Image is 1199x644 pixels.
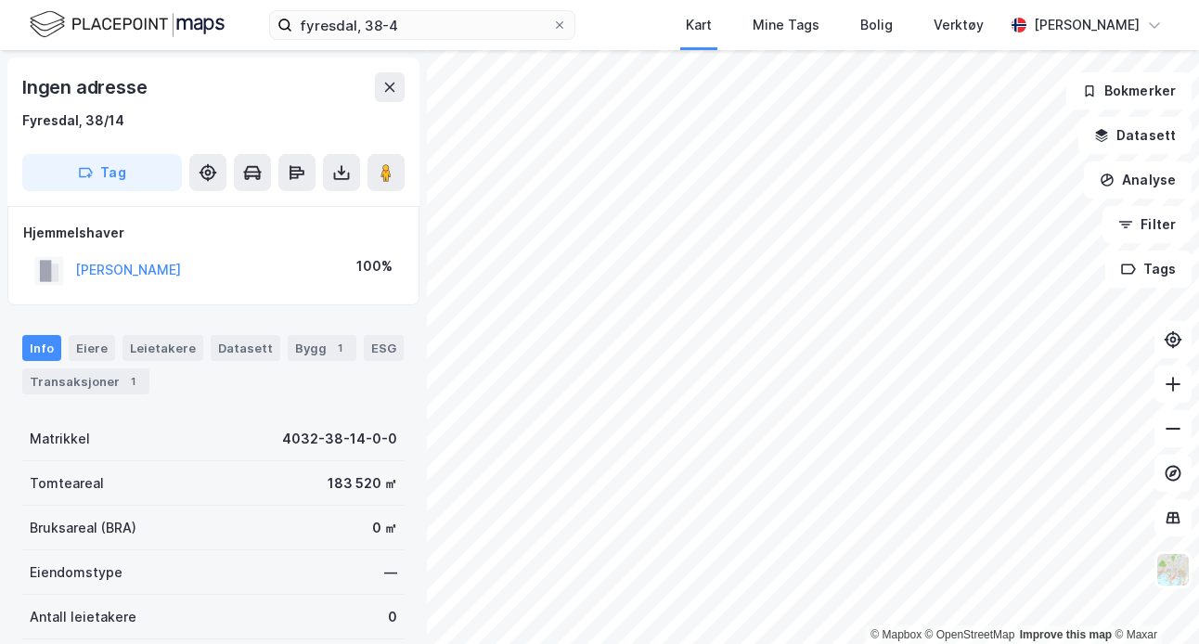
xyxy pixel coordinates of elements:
div: 1 [123,372,142,391]
div: Transaksjoner [22,368,149,394]
a: Mapbox [870,628,922,641]
button: Tag [22,154,182,191]
a: OpenStreetMap [925,628,1015,641]
button: Bokmerker [1066,72,1192,109]
div: 0 ㎡ [372,517,397,539]
div: Leietakere [122,335,203,361]
div: Hjemmelshaver [23,222,404,244]
div: Bruksareal (BRA) [30,517,136,539]
div: — [384,561,397,584]
img: Z [1155,552,1191,587]
div: Bygg [288,335,356,361]
input: Søk på adresse, matrikkel, gårdeiere, leietakere eller personer [292,11,552,39]
div: 100% [356,255,393,277]
div: ESG [364,335,404,361]
button: Analyse [1084,161,1192,199]
button: Filter [1102,206,1192,243]
div: Bolig [860,14,893,36]
div: Fyresdal, 38/14 [22,109,124,132]
div: Eiere [69,335,115,361]
div: Kart [686,14,712,36]
button: Datasett [1078,117,1192,154]
div: [PERSON_NAME] [1034,14,1140,36]
div: 0 [388,606,397,628]
div: 1 [330,339,349,357]
div: Datasett [211,335,280,361]
button: Tags [1105,251,1192,288]
div: Mine Tags [753,14,819,36]
div: Info [22,335,61,361]
div: Eiendomstype [30,561,122,584]
div: Verktøy [934,14,984,36]
div: Tomteareal [30,472,104,495]
div: Matrikkel [30,428,90,450]
a: Improve this map [1020,628,1112,641]
div: Ingen adresse [22,72,150,102]
img: logo.f888ab2527a4732fd821a326f86c7f29.svg [30,8,225,41]
iframe: Chat Widget [1106,555,1199,644]
div: 4032-38-14-0-0 [282,428,397,450]
div: Antall leietakere [30,606,136,628]
div: 183 520 ㎡ [328,472,397,495]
